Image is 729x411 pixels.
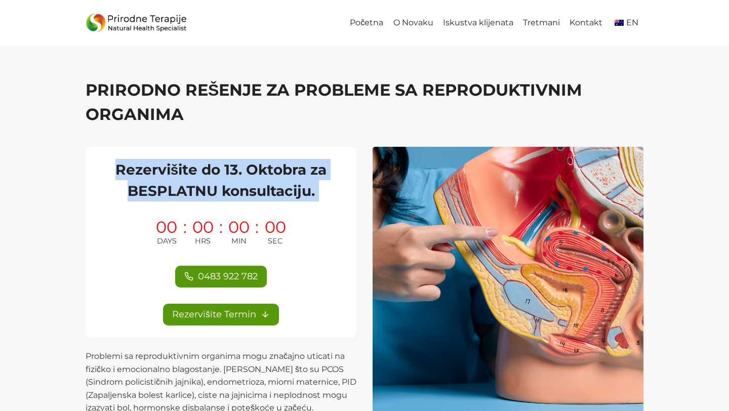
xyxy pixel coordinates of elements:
[183,219,187,247] span: :
[518,12,564,34] a: Tretmani
[388,12,438,34] a: O Novaku
[219,219,223,247] span: :
[607,12,643,34] a: en_AUEN
[156,219,177,235] span: 00
[438,12,518,34] a: Iskustva klijenata
[175,266,267,287] a: 0483 922 782
[565,12,607,34] a: Kontakt
[195,235,211,247] span: HRS
[86,11,187,35] img: Prirodne_Terapije_Logo - Prirodne Terapije
[98,159,344,201] h2: Rezervišite do 13. Oktobra za BESPLATNU konsultaciju.
[228,219,250,235] span: 00
[615,20,624,26] img: English
[345,12,388,34] a: Početna
[268,235,282,247] span: SEC
[231,235,247,247] span: MIN
[172,307,256,322] span: Rezervišite Termin
[192,219,214,235] span: 00
[198,269,258,284] span: 0483 922 782
[163,304,279,325] a: Rezervišite Termin
[86,78,643,127] h1: PRIRODNO REŠENJE ZA PROBLEME SA REPRODUKTIVNIM ORGANIMA
[157,235,177,247] span: DAYS
[626,18,638,27] span: EN
[255,219,259,247] span: :
[265,219,286,235] span: 00
[345,12,643,34] nav: Primary Navigation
